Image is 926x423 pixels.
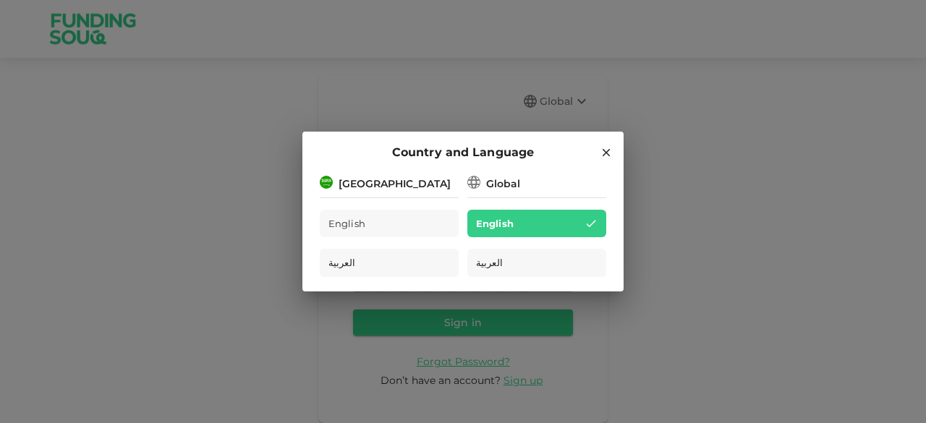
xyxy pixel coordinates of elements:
span: Country and Language [392,143,534,162]
div: Global [486,176,520,192]
span: العربية [476,255,503,271]
div: [GEOGRAPHIC_DATA] [339,176,451,192]
span: English [476,215,514,232]
img: flag-sa.b9a346574cdc8950dd34b50780441f57.svg [320,176,333,189]
span: English [328,215,365,232]
span: العربية [328,255,355,271]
